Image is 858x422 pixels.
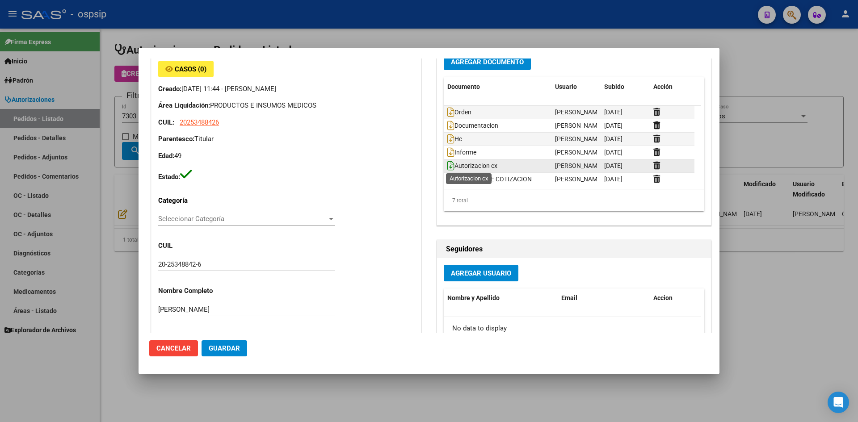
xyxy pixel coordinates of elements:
[158,84,414,94] p: [DATE] 11:44 - [PERSON_NAME]
[604,83,624,90] span: Subido
[447,122,498,129] span: Documentacion
[650,288,694,308] datatable-header-cell: Accion
[451,58,524,66] span: Agregar Documento
[444,288,558,308] datatable-header-cell: Nombre y Apellido
[555,162,603,169] span: [PERSON_NAME]
[604,175,622,183] span: [DATE]
[447,109,471,116] span: Orden
[158,101,210,109] strong: Área Liquidación:
[158,118,174,126] strong: CUIL:
[158,331,235,342] p: Codigo HIV
[156,344,191,352] span: Cancelar
[180,118,219,126] span: 20253488426
[158,196,235,206] p: Categoría
[551,77,601,96] datatable-header-cell: Usuario
[158,286,235,296] p: Nombre Completo
[158,134,414,144] p: Titular
[447,135,462,142] span: Hc
[604,122,622,129] span: [DATE]
[653,83,673,90] span: Acción
[555,175,603,183] span: [PERSON_NAME]
[202,340,247,356] button: Guardar
[158,151,414,161] p: 49
[451,269,511,277] span: Agregar Usuario
[444,189,704,212] div: 7 total
[650,77,694,96] datatable-header-cell: Acción
[828,392,849,413] div: Open Intercom Messenger
[601,77,650,96] datatable-header-cell: Subido
[158,135,194,143] strong: Parentesco:
[446,244,702,255] h2: Seguidores
[447,294,500,301] span: Nombre y Apellido
[555,122,603,129] span: [PERSON_NAME]
[158,173,180,181] strong: Estado:
[604,109,622,116] span: [DATE]
[447,149,476,156] span: Informe
[447,162,497,169] span: Autorizacion cx
[209,344,240,352] span: Guardar
[158,100,414,111] p: PRODUCTOS E INSUMOS MEDICOS
[561,294,577,301] span: Email
[444,317,701,339] div: No data to display
[444,54,531,70] button: Agregar Documento
[653,294,673,301] span: Accion
[447,83,480,90] span: Documento
[447,175,532,183] span: SOLICITUD DE COTIZACION
[158,241,235,251] p: CUIL
[555,109,603,116] span: [PERSON_NAME]
[158,215,327,223] span: Seleccionar Categoría
[558,288,650,308] datatable-header-cell: Email
[149,340,198,356] button: Cancelar
[555,135,603,142] span: [PERSON_NAME]
[604,135,622,142] span: [DATE]
[158,61,214,77] button: Casos (0)
[604,149,622,156] span: [DATE]
[158,85,181,93] strong: Creado:
[555,83,577,90] span: Usuario
[158,152,174,160] strong: Edad:
[444,77,551,96] datatable-header-cell: Documento
[175,65,206,73] span: Casos (0)
[555,149,603,156] span: [PERSON_NAME]
[604,162,622,169] span: [DATE]
[444,265,518,281] button: Agregar Usuario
